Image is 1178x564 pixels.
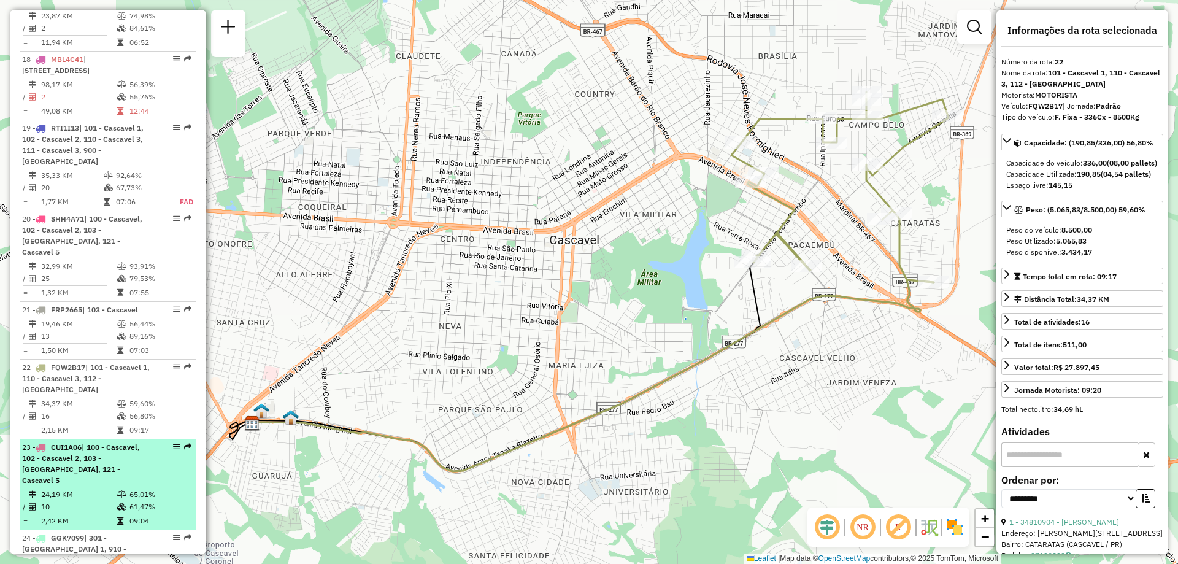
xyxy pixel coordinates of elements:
[1077,169,1101,179] strong: 190,85
[1001,220,1163,263] div: Peso: (5.065,83/8.500,00) 59,60%
[129,105,191,117] td: 12:44
[1053,404,1083,414] strong: 34,69 hL
[1006,247,1158,258] div: Peso disponível:
[51,363,85,372] span: FQW2B17
[1096,101,1121,110] strong: Padrão
[22,91,28,103] td: /
[1081,317,1090,326] strong: 16
[883,512,913,542] span: Exibir rótulo
[184,55,191,63] em: Rota exportada
[117,347,123,354] i: Tempo total em rota
[184,124,191,131] em: Rota exportada
[40,91,117,103] td: 2
[129,22,191,34] td: 84,61%
[1006,169,1158,180] div: Capacidade Utilizada:
[22,330,28,342] td: /
[129,410,191,422] td: 56,80%
[919,517,939,537] img: Fluxo de ruas
[184,534,191,541] em: Rota exportada
[40,287,117,299] td: 1,32 KM
[22,272,28,285] td: /
[117,263,126,270] i: % de utilização do peso
[117,400,126,408] i: % de utilização do peso
[244,415,260,431] img: CDD Cascavel
[40,501,117,513] td: 10
[22,410,28,422] td: /
[1006,158,1158,169] div: Capacidade do veículo:
[129,318,191,330] td: 56,44%
[173,443,180,450] em: Opções
[216,15,241,42] a: Nova sessão e pesquisa
[1023,272,1117,281] span: Tempo total em rota: 09:17
[848,512,877,542] span: Ocultar NR
[51,442,82,452] span: CUI1A06
[40,515,117,527] td: 2,42 KM
[1024,138,1153,147] span: Capacidade: (190,85/336,00) 56,80%
[22,344,28,357] td: =
[117,320,126,328] i: % de utilização do peso
[22,305,138,314] span: 21 -
[29,12,36,20] i: Distância Total
[40,105,117,117] td: 49,08 KM
[129,398,191,410] td: 59,60%
[104,198,110,206] i: Tempo total em rota
[22,123,144,166] span: | 101 - Cascavel 1, 102 - Cascavel 2, 110 - Cascavel 3, 111 - Cascavel 3, 900 - [GEOGRAPHIC_DATA]
[1055,112,1139,122] strong: F. Fixa - 336Cx - 8500Kg
[1001,56,1163,68] div: Número da rota:
[166,196,194,208] td: FAD
[1001,68,1163,90] div: Nome da rota:
[1001,101,1163,112] div: Veículo:
[22,182,28,194] td: /
[129,344,191,357] td: 07:03
[129,489,191,501] td: 65,01%
[117,491,126,498] i: % de utilização do peso
[1061,225,1092,234] strong: 8.500,00
[1014,294,1109,305] div: Distância Total:
[1006,236,1158,247] div: Peso Utilizado:
[29,503,36,511] i: Total de Atividades
[962,15,987,39] a: Exibir filtros
[981,511,989,526] span: +
[1083,158,1107,168] strong: 336,00
[1107,158,1157,168] strong: (08,00 pallets)
[22,363,150,394] span: | 101 - Cascavel 1, 110 - Cascavel 3, 112 - [GEOGRAPHIC_DATA]
[1001,473,1163,487] label: Ordenar por:
[1101,169,1151,179] strong: (04,54 pallets)
[976,509,994,528] a: Zoom in
[117,517,123,525] i: Tempo total em rota
[22,55,90,75] span: 18 -
[129,515,191,527] td: 09:04
[117,93,126,101] i: % de utilização da cubagem
[818,554,871,563] a: OpenStreetMap
[1006,180,1158,191] div: Espaço livre:
[1001,528,1163,539] div: Endereço: [PERSON_NAME][STREET_ADDRESS]
[1001,68,1160,88] strong: 101 - Cascavel 1, 110 - Cascavel 3, 112 - [GEOGRAPHIC_DATA]
[40,398,117,410] td: 34,37 KM
[51,123,79,133] span: RTI1I13
[51,533,84,543] span: GGK7099
[1014,317,1090,326] span: Total de atividades:
[1001,153,1163,196] div: Capacidade: (190,85/336,00) 56,80%
[29,81,36,88] i: Distância Total
[29,263,36,270] i: Distância Total
[1026,205,1145,214] span: Peso: (5.065,83/8.500,00) 59,60%
[173,215,180,222] em: Opções
[29,412,36,420] i: Total de Atividades
[22,105,28,117] td: =
[22,363,150,394] span: 22 -
[29,93,36,101] i: Total de Atividades
[117,503,126,511] i: % de utilização da cubagem
[40,79,117,91] td: 98,17 KM
[1001,112,1163,123] div: Tipo do veículo:
[40,10,117,22] td: 23,87 KM
[29,400,36,408] i: Distância Total
[1053,363,1099,372] strong: R$ 27.897,45
[184,363,191,371] em: Rota exportada
[1001,550,1163,561] div: Pedidos:
[129,91,191,103] td: 55,76%
[51,55,83,64] span: MBL4C41
[1063,340,1087,349] strong: 511,00
[117,289,123,296] i: Tempo total em rota
[40,196,103,208] td: 1,77 KM
[1014,385,1101,396] div: Jornada Motorista: 09:20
